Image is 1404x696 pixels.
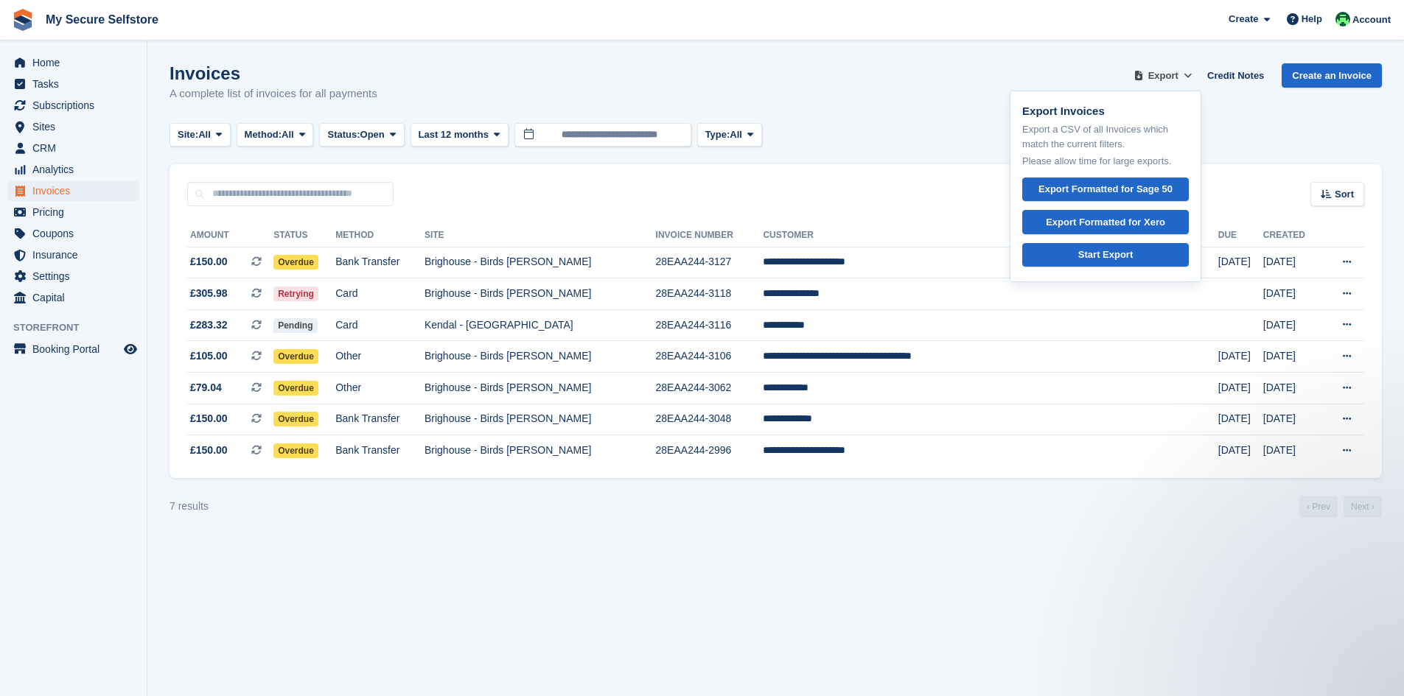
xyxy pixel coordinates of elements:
[656,309,764,341] td: 28EAA244-3116
[1263,435,1321,466] td: [DATE]
[425,224,656,247] th: Site
[1229,12,1258,27] span: Create
[1263,404,1321,435] td: [DATE]
[1263,373,1321,404] td: [DATE]
[425,404,656,435] td: Brighouse - Birds [PERSON_NAME]
[32,52,121,73] span: Home
[245,127,282,142] span: Method:
[1263,341,1321,373] td: [DATE]
[32,74,121,94] span: Tasks
[273,349,318,364] span: Overdue
[425,309,656,341] td: Kendal - [GEOGRAPHIC_DATA]
[1148,68,1178,83] span: Export
[335,373,425,404] td: Other
[1022,103,1189,120] p: Export Invoices
[327,127,360,142] span: Status:
[656,341,764,373] td: 28EAA244-3106
[1218,341,1263,373] td: [DATE]
[656,435,764,466] td: 28EAA244-2996
[273,318,317,333] span: Pending
[190,348,228,364] span: £105.00
[273,412,318,426] span: Overdue
[360,127,385,142] span: Open
[273,224,335,247] th: Status
[656,404,764,435] td: 28EAA244-3048
[32,223,121,244] span: Coupons
[425,373,656,404] td: Brighouse - Birds [PERSON_NAME]
[656,247,764,278] td: 28EAA244-3127
[335,404,425,435] td: Bank Transfer
[7,339,139,359] a: menu
[32,159,121,180] span: Analytics
[7,138,139,158] a: menu
[425,247,656,278] td: Brighouse - Birds [PERSON_NAME]
[7,74,139,94] a: menu
[7,116,139,137] a: menu
[32,138,121,158] span: CRM
[425,341,656,373] td: Brighouse - Birds [PERSON_NAME]
[1263,309,1321,341] td: [DATE]
[32,116,121,137] span: Sites
[1218,247,1263,278] td: [DATE]
[187,224,273,247] th: Amount
[1302,12,1322,27] span: Help
[319,123,404,147] button: Status: Open
[1218,404,1263,435] td: [DATE]
[170,123,231,147] button: Site: All
[7,266,139,287] a: menu
[1078,247,1133,262] div: Start Export
[1038,182,1173,197] div: Export Formatted for Sage 50
[411,123,509,147] button: Last 12 months
[190,380,222,396] span: £79.04
[1263,278,1321,310] td: [DATE]
[1263,224,1321,247] th: Created
[198,127,211,142] span: All
[170,85,377,102] p: A complete list of invoices for all payments
[1046,215,1165,230] div: Export Formatted for Xero
[1352,13,1391,27] span: Account
[656,224,764,247] th: Invoice Number
[273,255,318,270] span: Overdue
[1022,154,1189,169] p: Please allow time for large exports.
[730,127,742,142] span: All
[1335,187,1354,202] span: Sort
[335,247,425,278] td: Bank Transfer
[656,278,764,310] td: 28EAA244-3118
[335,224,425,247] th: Method
[7,52,139,73] a: menu
[7,223,139,244] a: menu
[170,499,209,514] div: 7 results
[190,286,228,301] span: £305.98
[425,278,656,310] td: Brighouse - Birds [PERSON_NAME]
[763,224,1218,247] th: Customer
[178,127,198,142] span: Site:
[1022,177,1189,202] a: Export Formatted for Sage 50
[705,127,730,142] span: Type:
[1022,243,1189,267] a: Start Export
[335,278,425,310] td: Card
[7,180,139,201] a: menu
[1218,224,1263,247] th: Due
[656,373,764,404] td: 28EAA244-3062
[1344,496,1382,518] a: Next
[32,95,121,116] span: Subscriptions
[1299,496,1338,518] a: Previous
[190,411,228,426] span: £150.00
[32,180,121,201] span: Invoices
[7,159,139,180] a: menu
[273,381,318,396] span: Overdue
[425,435,656,466] td: Brighouse - Birds [PERSON_NAME]
[190,443,228,458] span: £150.00
[335,341,425,373] td: Other
[7,95,139,116] a: menu
[273,443,318,458] span: Overdue
[32,245,121,265] span: Insurance
[1282,63,1382,88] a: Create an Invoice
[1201,63,1270,88] a: Credit Notes
[1022,122,1189,151] p: Export a CSV of all Invoices which match the current filters.
[32,266,121,287] span: Settings
[7,245,139,265] a: menu
[122,340,139,358] a: Preview store
[335,309,425,341] td: Card
[697,123,762,147] button: Type: All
